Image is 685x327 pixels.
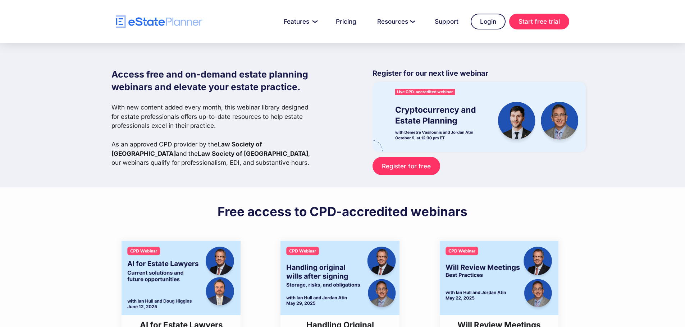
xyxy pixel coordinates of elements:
a: Register for free [373,157,440,175]
h2: Free access to CPD-accredited webinars [218,204,467,219]
a: home [116,15,202,28]
p: With new content added every month, this webinar library designed for estate professionals offers... [111,103,316,167]
a: Features [275,14,324,29]
strong: Law Society of [GEOGRAPHIC_DATA] [111,140,262,157]
a: Login [471,14,506,29]
a: Start free trial [509,14,569,29]
a: Resources [369,14,423,29]
p: Register for our next live webinar [373,68,586,82]
a: Support [426,14,467,29]
img: eState Academy webinar [373,82,586,152]
strong: Law Society of [GEOGRAPHIC_DATA] [198,150,308,157]
h1: Access free and on-demand estate planning webinars and elevate your estate practice. [111,68,316,93]
a: Pricing [327,14,365,29]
